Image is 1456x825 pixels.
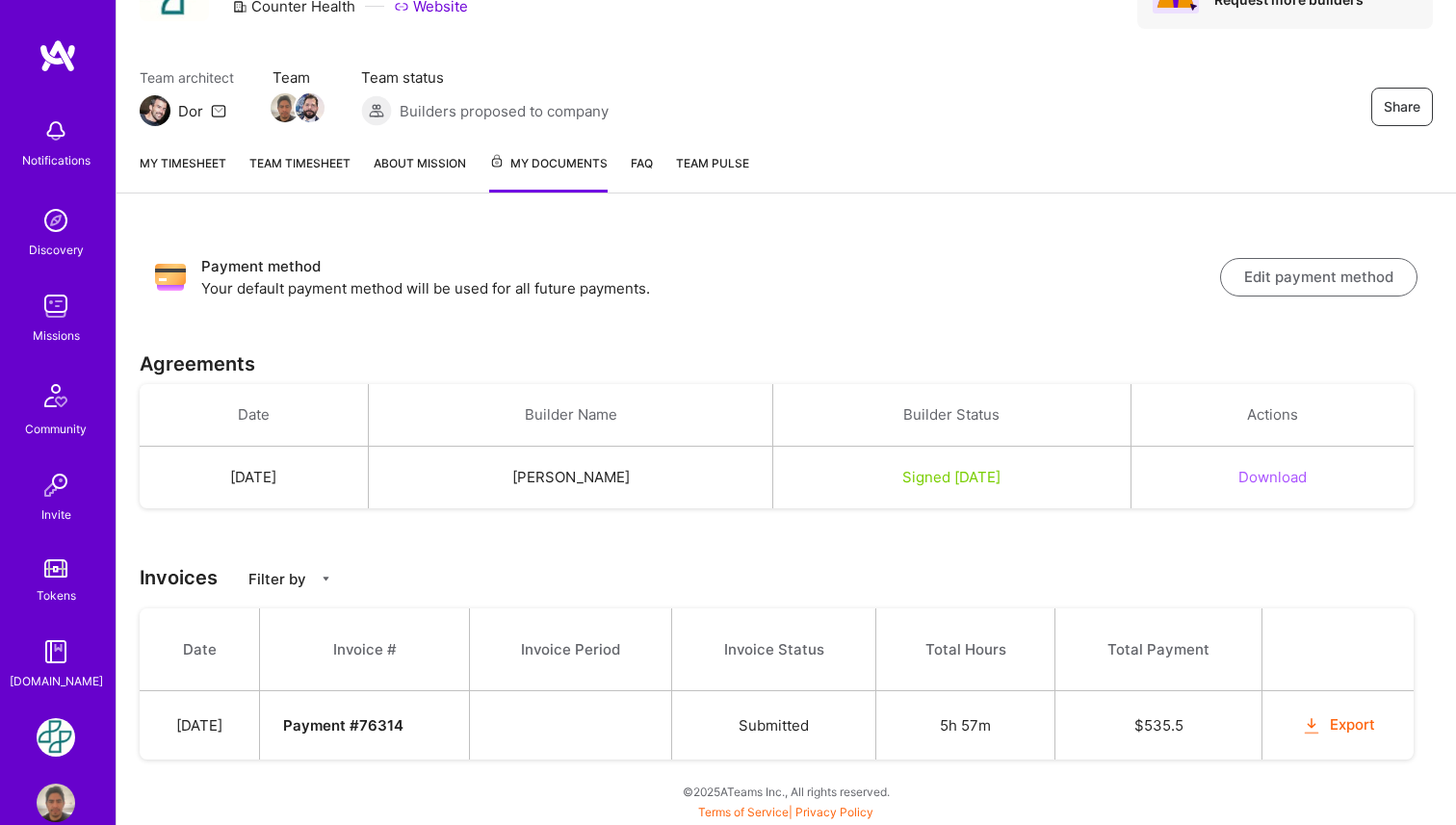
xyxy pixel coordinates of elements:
th: Actions [1131,384,1414,447]
img: Counter Health: Team for Counter Health [37,718,75,757]
img: User Avatar [37,784,75,822]
a: Team Member Avatar [273,91,298,124]
button: Share [1371,88,1433,126]
td: $ 535.5 [1055,691,1261,761]
th: Date [140,608,260,691]
h3: Invoices [140,566,1433,589]
div: Missions [33,325,80,346]
td: 5h 57m [875,691,1055,761]
img: tokens [44,559,67,578]
th: Date [140,384,368,447]
th: Builder Status [773,384,1131,447]
img: guide book [37,632,75,671]
a: Team timesheet [249,153,351,193]
th: Builder Name [368,384,772,447]
div: Invite [41,504,71,525]
span: Builders proposed to company [400,101,609,121]
th: Total Hours [875,608,1055,691]
button: Download [1238,467,1307,487]
img: discovery [37,201,75,240]
img: teamwork [37,287,75,325]
h3: Agreements [140,352,1433,375]
div: Discovery [29,240,84,260]
strong: Payment # 76314 [283,716,403,735]
td: [PERSON_NAME] [368,447,772,509]
h3: Payment method [201,255,1220,278]
p: Filter by [248,569,306,589]
a: Counter Health: Team for Counter Health [32,718,80,757]
div: Notifications [22,150,91,170]
a: Privacy Policy [795,805,873,819]
span: Team status [361,67,609,88]
img: Team Member Avatar [296,93,325,122]
img: Team Architect [140,95,170,126]
i: icon OrangeDownload [1301,715,1323,737]
td: [DATE] [140,691,260,761]
div: Tokens [37,585,76,606]
th: Invoice Period [469,608,671,691]
button: Export [1301,714,1376,736]
a: My Documents [489,153,608,193]
i: icon Mail [211,103,226,118]
img: Builders proposed to company [361,95,392,126]
a: About Mission [374,153,466,193]
th: Invoice # [260,608,470,691]
div: Community [25,419,87,439]
span: Share [1384,97,1420,116]
p: Your default payment method will be used for all future payments. [201,278,1220,298]
div: Dor [178,101,203,121]
a: My timesheet [140,153,226,193]
img: Team Member Avatar [271,93,299,122]
span: | [698,805,873,819]
img: Community [33,373,79,419]
a: Terms of Service [698,805,789,819]
img: Invite [37,466,75,504]
a: Team Member Avatar [298,91,323,124]
a: FAQ [631,153,653,193]
span: Submitted [739,716,809,735]
img: bell [37,112,75,150]
td: [DATE] [140,447,368,509]
button: Edit payment method [1220,258,1417,296]
span: Team [273,67,323,88]
a: Team Pulse [676,153,749,193]
div: Signed [DATE] [796,467,1106,487]
span: Team Pulse [676,156,749,170]
div: © 2025 ATeams Inc., All rights reserved. [116,767,1456,815]
div: [DOMAIN_NAME] [10,671,103,691]
img: logo [39,39,77,73]
span: My Documents [489,153,608,174]
a: User Avatar [32,784,80,822]
img: Payment method [155,262,186,293]
span: Team architect [140,67,234,88]
th: Invoice Status [672,608,876,691]
th: Total Payment [1055,608,1261,691]
i: icon CaretDown [320,573,332,585]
